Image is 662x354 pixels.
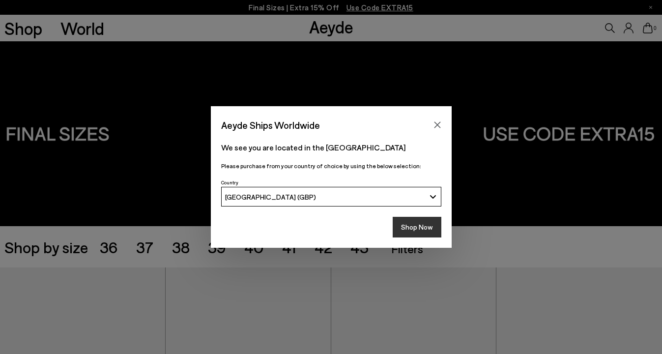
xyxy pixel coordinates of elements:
span: [GEOGRAPHIC_DATA] (GBP) [225,193,316,201]
button: Close [430,118,445,132]
span: Aeyde Ships Worldwide [221,117,320,134]
p: We see you are located in the [GEOGRAPHIC_DATA] [221,142,441,153]
p: Please purchase from your country of choice by using the below selection: [221,161,441,171]
span: Country [221,179,238,185]
button: Shop Now [393,217,441,237]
